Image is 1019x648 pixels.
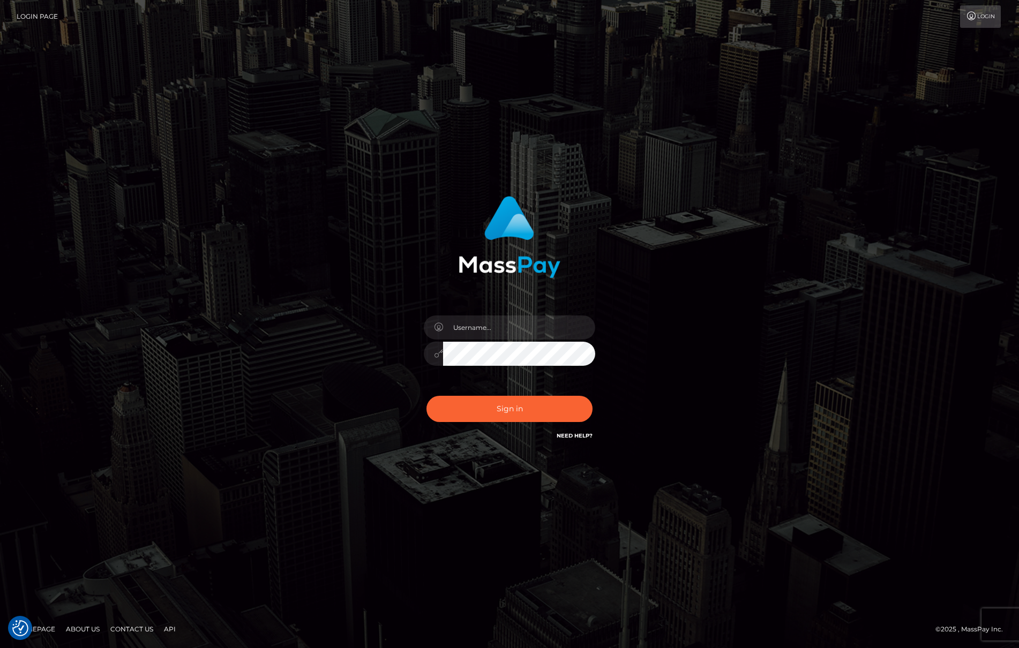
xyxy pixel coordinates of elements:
div: © 2025 , MassPay Inc. [935,623,1011,635]
a: Login [960,5,1001,28]
img: MassPay Login [459,196,560,278]
button: Consent Preferences [12,620,28,636]
a: Contact Us [106,621,158,637]
a: Homepage [12,621,59,637]
a: Need Help? [557,432,593,439]
a: About Us [62,621,104,637]
a: API [160,621,180,637]
a: Login Page [17,5,58,28]
input: Username... [443,315,595,340]
button: Sign in [426,396,593,422]
img: Revisit consent button [12,620,28,636]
